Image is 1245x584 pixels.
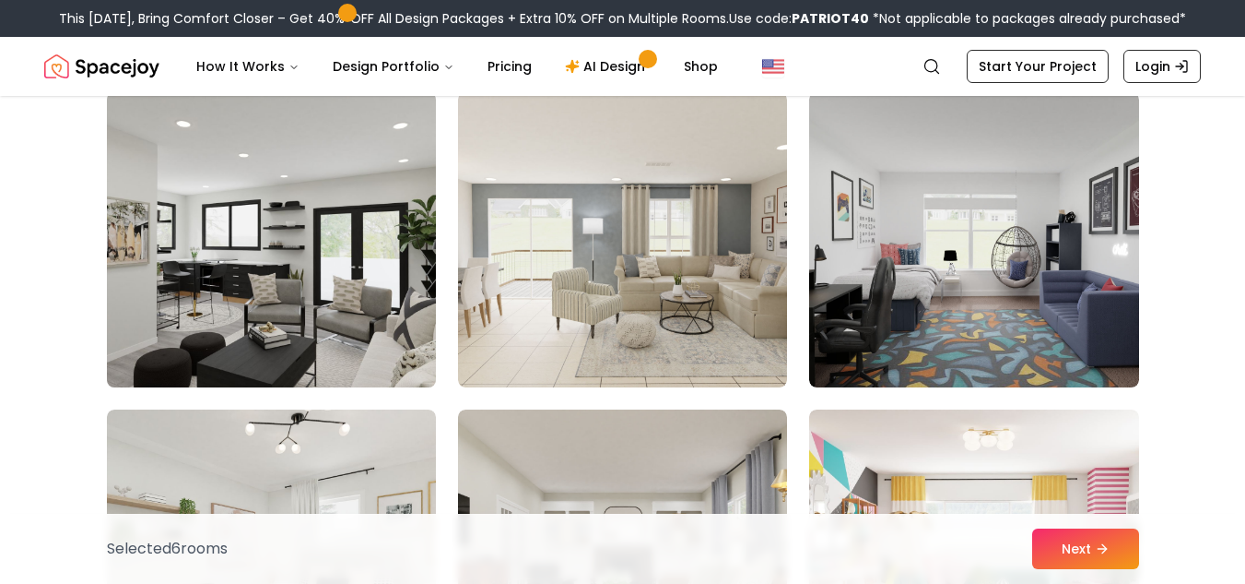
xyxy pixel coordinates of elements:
a: Login [1123,50,1201,83]
button: Next [1032,529,1139,569]
nav: Main [182,48,733,85]
a: Pricing [473,48,546,85]
img: United States [762,55,784,77]
a: Shop [669,48,733,85]
img: Room room-10 [99,85,444,395]
span: *Not applicable to packages already purchased* [869,9,1186,28]
b: PATRIOT40 [792,9,869,28]
button: Design Portfolio [318,48,469,85]
img: Room room-12 [809,92,1138,387]
span: Use code: [729,9,869,28]
a: AI Design [550,48,665,85]
img: Spacejoy Logo [44,48,159,85]
p: Selected 6 room s [107,538,228,560]
a: Spacejoy [44,48,159,85]
div: This [DATE], Bring Comfort Closer – Get 40% OFF All Design Packages + Extra 10% OFF on Multiple R... [59,9,1186,28]
nav: Global [44,37,1201,96]
button: How It Works [182,48,314,85]
a: Start Your Project [967,50,1109,83]
img: Room room-11 [458,92,787,387]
